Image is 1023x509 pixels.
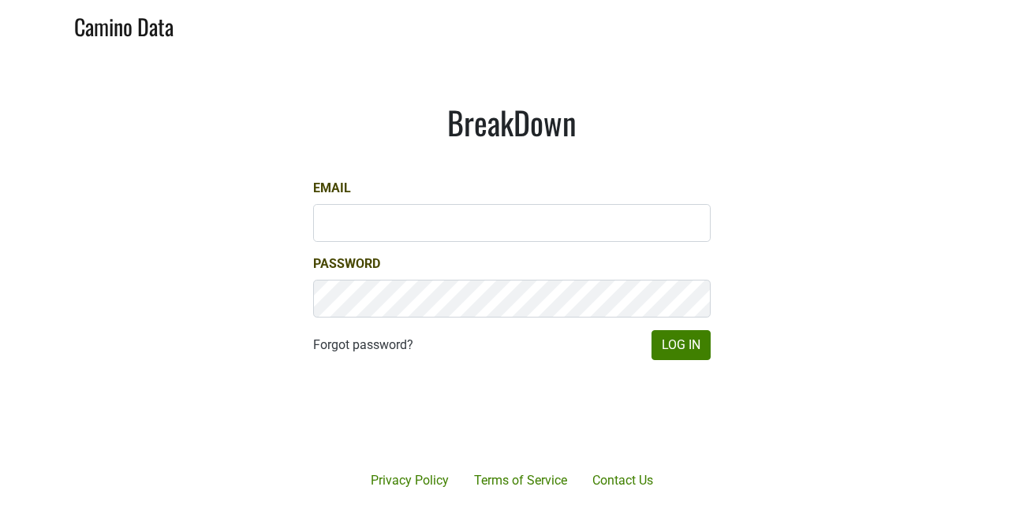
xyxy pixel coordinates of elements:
[313,103,711,141] h1: BreakDown
[313,254,380,273] label: Password
[313,179,351,198] label: Email
[461,465,580,496] a: Terms of Service
[580,465,666,496] a: Contact Us
[652,330,711,360] button: Log In
[74,6,174,43] a: Camino Data
[358,465,461,496] a: Privacy Policy
[313,336,413,355] a: Forgot password?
